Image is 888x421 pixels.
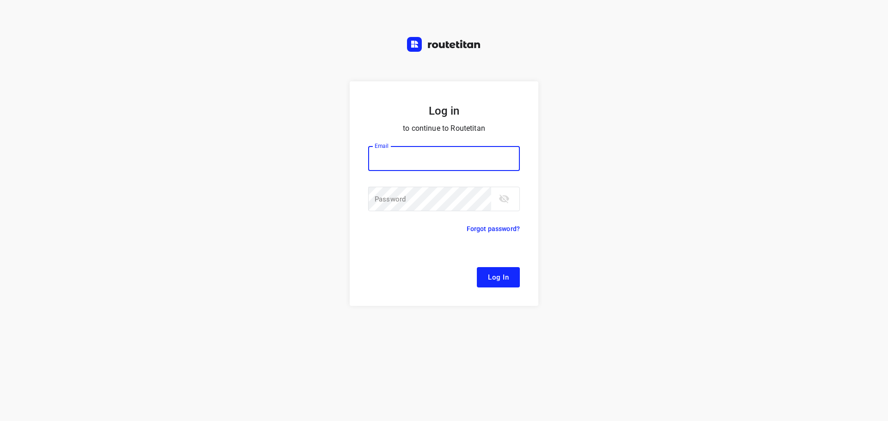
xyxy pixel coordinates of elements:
p: Forgot password? [467,223,520,234]
button: toggle password visibility [495,189,513,208]
img: Routetitan [407,37,481,52]
button: Log In [477,267,520,287]
span: Log In [488,271,509,283]
p: to continue to Routetitan [368,122,520,135]
h5: Log in [368,104,520,118]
